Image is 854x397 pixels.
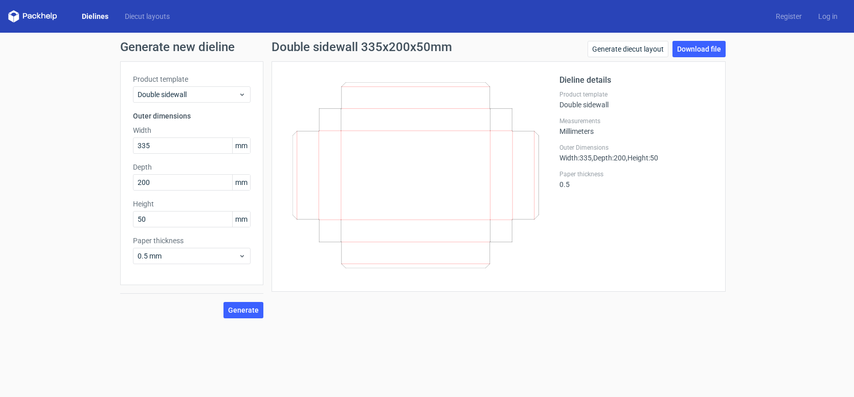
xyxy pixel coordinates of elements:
span: , Height : 50 [626,154,658,162]
h2: Dieline details [559,74,713,86]
span: Double sidewall [138,89,238,100]
button: Generate [223,302,263,318]
label: Depth [133,162,251,172]
a: Download file [672,41,726,57]
label: Outer Dimensions [559,144,713,152]
span: 0.5 mm [138,251,238,261]
span: Generate [228,307,259,314]
a: Dielines [74,11,117,21]
label: Paper thickness [133,236,251,246]
h1: Double sidewall 335x200x50mm [272,41,452,53]
span: Width : 335 [559,154,592,162]
a: Register [768,11,810,21]
div: 0.5 [559,170,713,189]
div: Double sidewall [559,90,713,109]
label: Product template [559,90,713,99]
label: Measurements [559,117,713,125]
a: Log in [810,11,846,21]
h1: Generate new dieline [120,41,734,53]
label: Height [133,199,251,209]
a: Diecut layouts [117,11,178,21]
h3: Outer dimensions [133,111,251,121]
div: Millimeters [559,117,713,135]
label: Product template [133,74,251,84]
span: mm [232,175,250,190]
span: mm [232,138,250,153]
label: Paper thickness [559,170,713,178]
a: Generate diecut layout [588,41,668,57]
span: mm [232,212,250,227]
span: , Depth : 200 [592,154,626,162]
label: Width [133,125,251,135]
